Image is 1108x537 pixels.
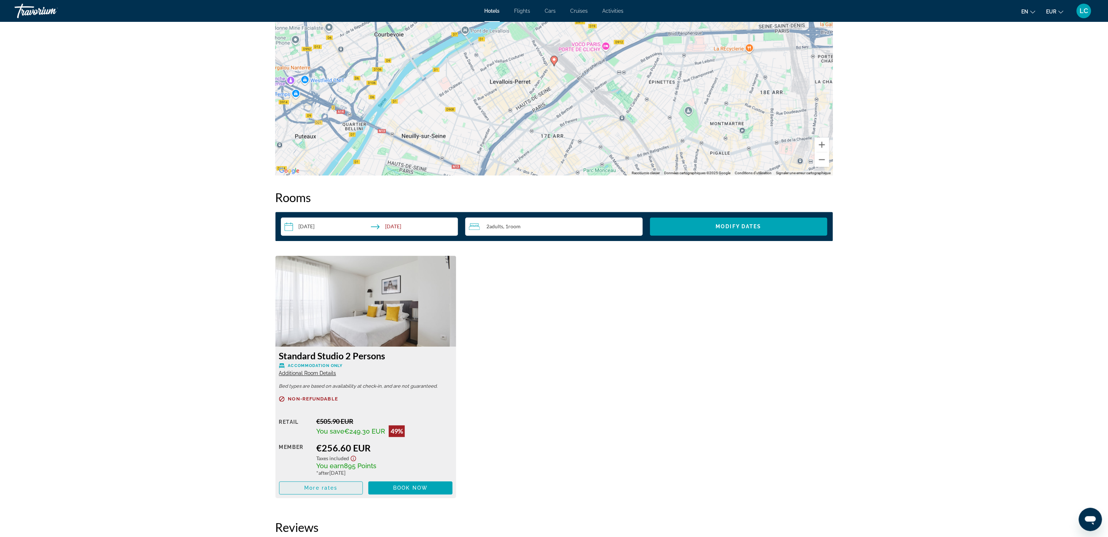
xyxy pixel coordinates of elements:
[1022,9,1029,15] span: en
[279,351,453,362] h3: Standard Studio 2 Persons
[1080,7,1088,15] span: LC
[545,8,556,14] a: Cars
[288,364,343,368] span: Accommodation Only
[776,171,831,175] a: Signaler une erreur cartographique
[281,218,827,236] div: Search widget
[275,520,833,535] h2: Reviews
[15,1,87,20] a: Travorium
[316,418,453,426] div: €505.90 EUR
[316,462,344,470] span: You earn
[344,428,385,435] span: €249.30 EUR
[318,470,329,476] span: after
[279,418,311,437] div: Retail
[489,224,503,230] span: Adults
[304,485,337,491] span: More rates
[279,443,311,476] div: Member
[279,482,363,495] button: More rates
[815,138,829,152] button: Zoom avant
[716,224,761,230] span: Modify Dates
[632,171,660,176] button: Raccourcis clavier
[316,455,349,462] span: Taxes included
[368,482,453,495] button: Book now
[275,190,833,205] h2: Rooms
[316,428,344,435] span: You save
[508,224,521,230] span: Room
[277,166,301,176] a: Ouvrir cette zone dans Google Maps (dans une nouvelle fenêtre)
[316,443,453,454] div: €256.60 EUR
[1074,3,1093,19] button: User Menu
[316,470,453,476] div: * [DATE]
[503,224,521,230] span: , 1
[349,454,358,462] button: Show Taxes and Fees disclaimer
[1046,6,1064,17] button: Change currency
[571,8,588,14] a: Cruises
[514,8,530,14] a: Flights
[279,371,336,376] span: Additional Room Details
[288,397,338,402] span: Non-refundable
[603,8,624,14] a: Activities
[815,153,829,167] button: Zoom arrière
[1046,9,1057,15] span: EUR
[465,218,643,236] button: Travelers: 2 adults, 0 children
[279,384,453,389] p: Bed types are based on availability at check-in, and are not guaranteed.
[486,224,503,230] span: 2
[735,171,772,175] a: Conditions d'utilisation (s'ouvre dans un nouvel onglet)
[389,426,405,437] div: 49%
[664,171,731,175] span: Données cartographiques ©2025 Google
[277,166,301,176] img: Google
[344,462,376,470] span: 895 Points
[1079,508,1102,531] iframe: Bouton de lancement de la fenêtre de messagerie
[650,218,827,236] button: Modify Dates
[281,218,458,236] button: Select check in and out date
[275,256,457,347] img: Standard Studio 2 Persons
[1022,6,1035,17] button: Change language
[485,8,500,14] a: Hotels
[393,485,428,491] span: Book now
